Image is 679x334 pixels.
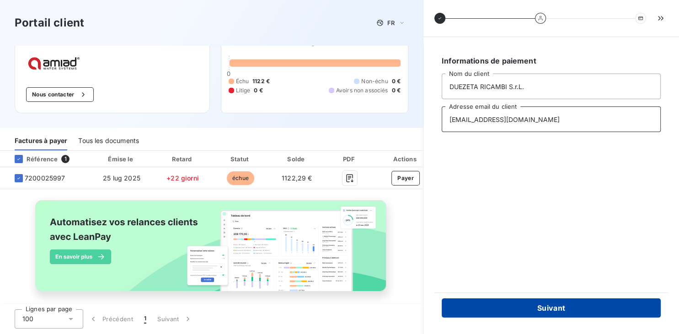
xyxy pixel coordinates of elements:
span: 0 € [392,86,401,95]
span: 1122 € [252,77,270,85]
div: Actions [377,154,435,164]
button: Suivant [152,309,198,329]
span: 1 [61,155,70,163]
button: Précédent [83,309,139,329]
button: 1 [139,309,152,329]
span: 100 [22,314,33,323]
div: PDF [326,154,373,164]
span: Non-échu [361,77,388,85]
span: 1 [144,314,146,323]
button: Payer [391,171,420,186]
div: Tous les documents [78,131,139,150]
h6: Informations de paiement [442,55,661,66]
span: 0 € [254,86,262,95]
div: Émise le [91,154,151,164]
input: placeholder [442,106,661,132]
div: Statut [214,154,267,164]
div: Solde [271,154,323,164]
div: Référence [7,155,58,163]
button: Suivant [442,298,661,318]
span: +22 giorni [166,174,199,182]
img: Company logo [26,55,85,73]
button: Nous contacter [26,87,94,102]
h3: Portail client [15,15,84,31]
span: 0 € [392,77,401,85]
span: Litige [236,86,251,95]
div: Factures à payer [15,131,67,150]
span: 25 lug 2025 [103,174,140,182]
span: 1122,29 € [282,174,312,182]
div: Retard [155,154,210,164]
span: échue [227,171,254,185]
span: 7200025997 [25,174,65,183]
input: placeholder [442,74,661,99]
span: Avoirs non associés [336,86,388,95]
span: FR [387,19,395,27]
span: 0 [227,70,230,77]
img: banner [27,195,396,307]
span: Échu [236,77,249,85]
